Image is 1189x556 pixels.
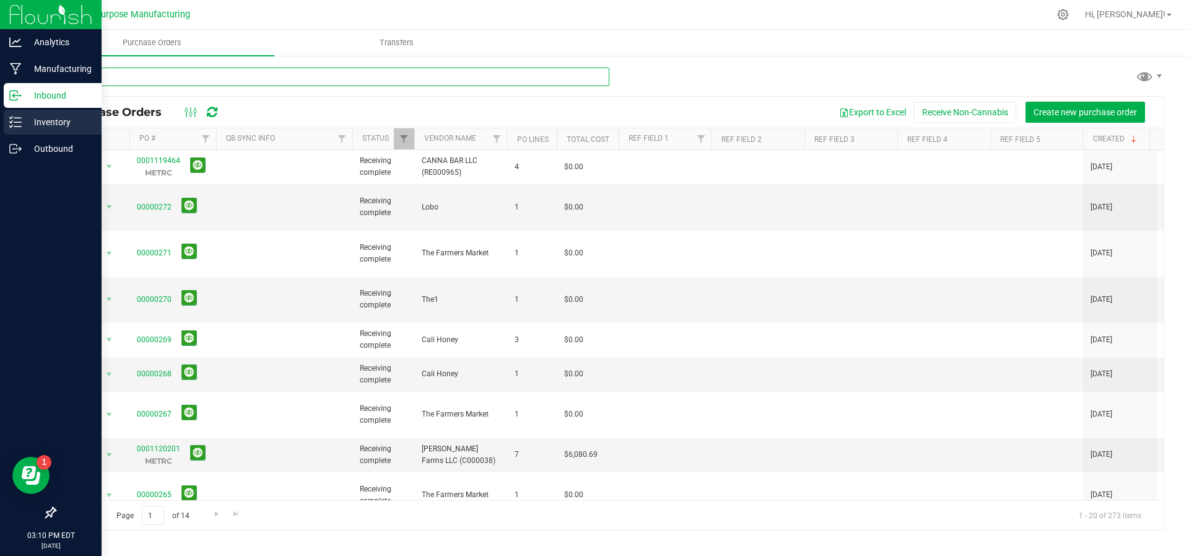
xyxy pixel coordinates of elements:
p: METRC [137,455,180,467]
span: $0.00 [564,368,583,380]
a: Vendor Name [424,134,476,143]
p: METRC [137,167,180,179]
span: Lobo [422,201,500,213]
span: The Farmers Market [422,408,500,420]
span: select [102,198,117,216]
span: $0.00 [564,247,583,259]
span: select [102,406,117,423]
a: Ref Field 5 [1000,135,1040,144]
inline-svg: Inbound [9,89,22,102]
span: 1 - 20 of 273 items [1069,506,1151,524]
span: 1 [515,489,549,501]
span: Purchase Orders [64,105,174,119]
span: The1 [422,294,500,306]
input: Search Purchase Order ID, Vendor Name and Ref Field 1 [54,68,609,86]
a: 00000268 [137,369,172,378]
span: 3 [515,334,549,346]
a: Filter [394,128,414,149]
span: Receiving complete [360,483,407,507]
span: select [102,158,117,175]
a: Purchase Orders [30,30,274,56]
span: 1 [515,368,549,380]
inline-svg: Manufacturing [9,63,22,75]
span: $0.00 [564,161,583,173]
a: Go to the next page [207,506,225,523]
span: $0.00 [564,408,583,420]
span: [DATE] [1091,449,1112,461]
span: [DATE] [1091,368,1112,380]
span: $0.00 [564,201,583,213]
a: 0001119464 [137,156,180,165]
a: Ref Field 2 [721,135,762,144]
a: Filter [487,128,507,149]
a: 00000272 [137,203,172,211]
a: PO # [139,134,155,143]
a: 00000271 [137,249,172,257]
a: Status [362,134,389,143]
span: [DATE] [1091,247,1112,259]
div: Manage settings [1055,9,1071,20]
span: select [102,245,117,262]
a: 00000267 [137,410,172,418]
a: Ref Field 3 [814,135,855,144]
span: [DATE] [1091,294,1112,306]
a: Filter [332,128,352,149]
p: Manufacturing [22,61,96,76]
span: [DATE] [1091,408,1112,420]
a: QB Sync Info [226,134,275,143]
span: [DATE] [1091,334,1112,346]
span: Receiving complete [360,288,407,311]
span: Greater Purpose Manufacturing [63,9,190,20]
span: [DATE] [1091,161,1112,173]
span: 7 [515,449,549,461]
p: Outbound [22,141,96,156]
iframe: Resource center [12,457,50,494]
span: select [102,291,117,308]
span: $0.00 [564,334,583,346]
span: Receiving complete [360,403,407,426]
span: $0.00 [564,294,583,306]
span: [DATE] [1091,489,1112,501]
iframe: Resource center unread badge [37,455,51,470]
button: Export to Excel [831,102,914,123]
a: 00000265 [137,490,172,499]
a: Ref Field 1 [629,134,669,143]
span: Hi, [PERSON_NAME]! [1085,9,1165,19]
span: Transfers [363,37,430,48]
span: Receiving complete [360,195,407,219]
span: Receiving complete [360,328,407,351]
span: Receiving complete [360,155,407,179]
a: 00000269 [137,335,172,344]
a: 00000270 [137,295,172,304]
span: Create new purchase order [1034,107,1137,117]
a: Filter [691,128,712,149]
a: 0001120201 [137,444,180,453]
inline-svg: Analytics [9,36,22,48]
span: CANNA BAR LLC (RE000965) [422,155,500,179]
a: Created [1093,135,1139,143]
span: 1 [515,201,549,213]
span: select [102,446,117,464]
span: 1 [515,408,549,420]
span: 1 [515,247,549,259]
a: PO Lines [517,135,549,144]
span: Cali Honey [422,334,500,346]
a: Transfers [274,30,519,56]
span: Receiving complete [360,242,407,265]
a: Ref Field 4 [907,135,947,144]
input: 1 [142,506,164,525]
span: 4 [515,161,549,173]
span: select [102,331,117,348]
span: select [102,366,117,383]
p: [DATE] [6,541,96,550]
span: Page of 14 [106,506,199,525]
p: Inventory [22,115,96,130]
span: 1 [515,294,549,306]
span: $0.00 [564,489,583,501]
button: Receive Non-Cannabis [914,102,1016,123]
span: The Farmers Market [422,247,500,259]
p: Inbound [22,88,96,103]
span: Receiving complete [360,443,407,467]
span: $6,080.69 [564,449,598,461]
